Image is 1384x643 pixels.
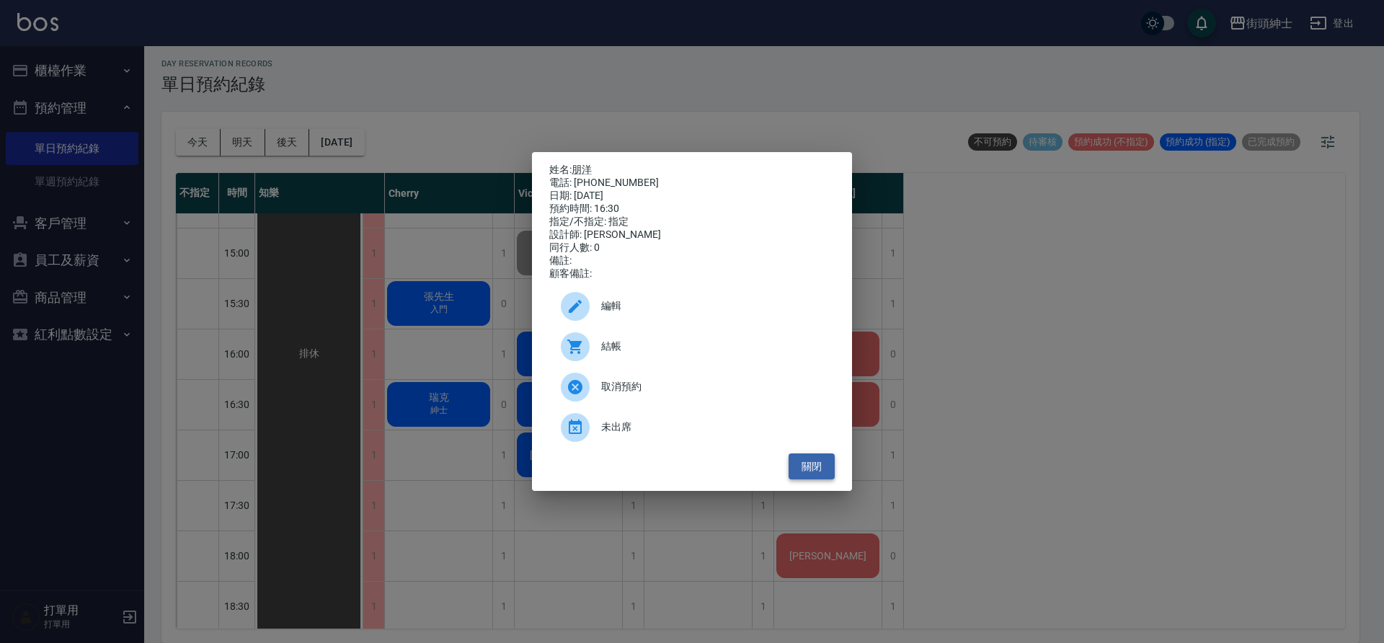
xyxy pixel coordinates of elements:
p: 姓名: [549,164,835,177]
span: 取消預約 [601,379,823,394]
div: 取消預約 [549,367,835,407]
span: 編輯 [601,298,823,314]
div: 未出席 [549,407,835,448]
div: 備註: [549,254,835,267]
div: 電話: [PHONE_NUMBER] [549,177,835,190]
button: 關閉 [789,453,835,480]
div: 顧客備註: [549,267,835,280]
span: 結帳 [601,339,823,354]
span: 未出席 [601,420,823,435]
a: 朋洋 [572,164,592,175]
div: 指定/不指定: 指定 [549,216,835,229]
div: 同行人數: 0 [549,241,835,254]
div: 預約時間: 16:30 [549,203,835,216]
div: 編輯 [549,286,835,327]
div: 日期: [DATE] [549,190,835,203]
div: 設計師: [PERSON_NAME] [549,229,835,241]
a: 結帳 [549,327,835,367]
